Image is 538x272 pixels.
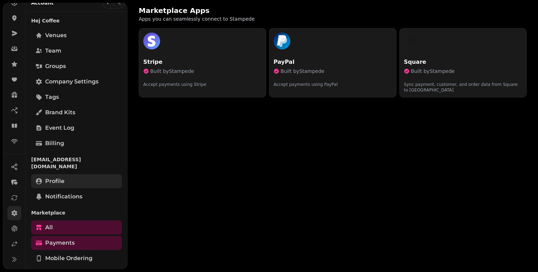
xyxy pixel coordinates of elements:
[31,190,122,204] a: Notifications
[45,31,67,40] span: Venues
[31,174,122,188] a: Profile
[45,177,64,185] span: Profile
[269,28,396,97] button: PayPal faviconPayPalBuilt byStampedeAccept payments using PayPal
[404,76,522,93] p: Sync payment, customer, and order data from Square to [GEOGRAPHIC_DATA]
[150,68,194,75] span: Built by Stampede
[31,251,122,265] a: Mobile ordering
[45,124,74,132] span: Event log
[31,121,122,135] a: Event log
[45,254,92,263] span: Mobile ordering
[274,33,290,49] img: PayPal favicon
[31,206,122,219] p: Marketplace
[45,93,59,101] span: Tags
[31,136,122,150] a: Billing
[31,90,122,104] a: Tags
[31,220,122,234] a: All
[274,76,392,87] p: Accept payments using PayPal
[399,28,527,97] button: Square faviconSquareBuilt byStampedeSync payment, customer, and order data from Square to [GEOGRA...
[45,108,75,117] span: Brand Kits
[45,62,66,70] span: Groups
[45,239,75,247] span: Payments
[45,139,64,148] span: Billing
[139,28,266,97] button: Stripe faviconStripeBuilt byStampedeAccept payments using Stripe
[31,153,122,173] p: [EMAIL_ADDRESS][DOMAIN_NAME]
[31,14,122,27] p: Hej Coffee
[31,28,122,42] a: Venues
[45,47,61,55] span: Team
[281,68,324,75] span: Built by Stampede
[143,58,262,66] p: Stripe
[45,223,53,232] span: All
[139,6,273,15] h2: Marketplace Apps
[404,33,421,49] img: Square favicon
[143,33,160,49] img: Stripe favicon
[411,68,455,75] span: Built by Stampede
[143,76,262,87] p: Accept payments using Stripe
[31,44,122,58] a: Team
[31,75,122,89] a: Company settings
[45,77,98,86] span: Company settings
[31,106,122,120] a: Brand Kits
[31,59,122,73] a: Groups
[45,192,82,201] span: Notifications
[31,236,122,250] a: Payments
[274,58,392,66] p: PayPal
[139,15,318,22] p: Apps you can seamlessly connect to Stampede
[404,58,522,66] p: Square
